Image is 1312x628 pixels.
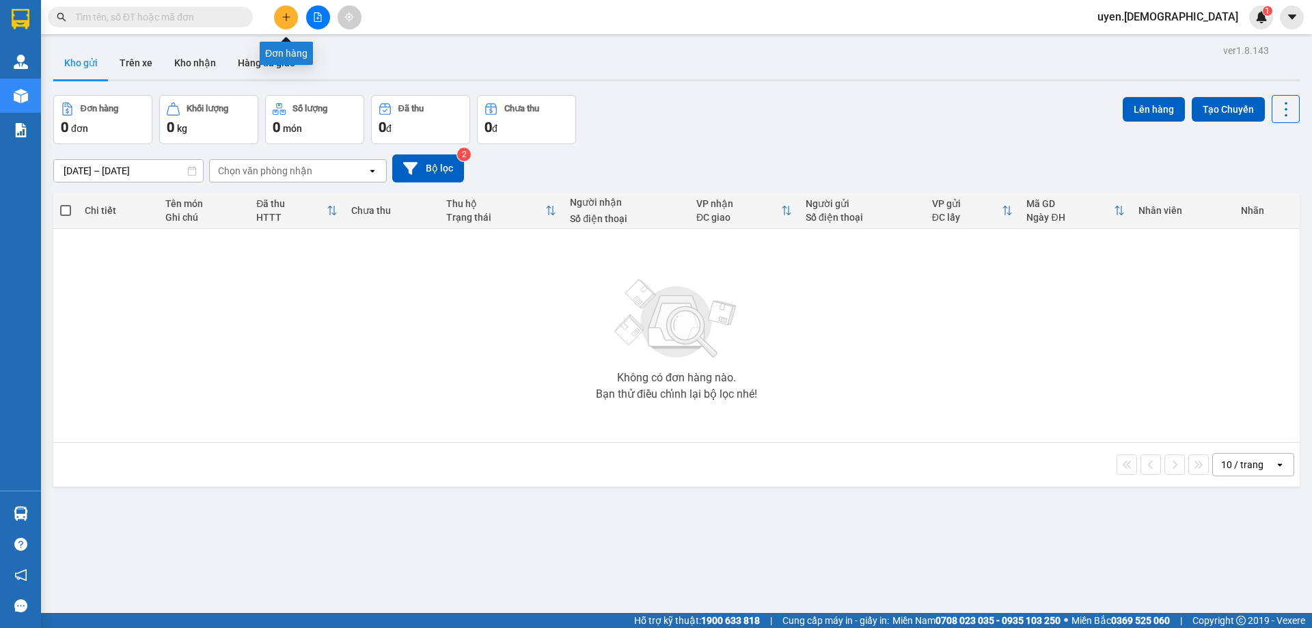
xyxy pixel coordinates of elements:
[935,615,1061,626] strong: 0708 023 035 - 0935 103 250
[379,119,386,135] span: 0
[1274,459,1285,470] svg: open
[1263,6,1272,16] sup: 1
[570,213,683,224] div: Số điện thoại
[1123,97,1185,122] button: Lên hàng
[344,12,354,22] span: aim
[504,104,539,113] div: Chưa thu
[282,12,291,22] span: plus
[53,95,152,144] button: Đơn hàng0đơn
[283,123,302,134] span: món
[634,613,760,628] span: Hỗ trợ kỹ thuật:
[75,10,236,25] input: Tìm tên, số ĐT hoặc mã đơn
[14,123,28,137] img: solution-icon
[892,613,1061,628] span: Miền Nam
[1255,11,1268,23] img: icon-new-feature
[14,538,27,551] span: question-circle
[260,42,313,65] div: Đơn hàng
[596,389,757,400] div: Bạn thử điều chỉnh lại bộ lọc nhé!
[273,119,280,135] span: 0
[439,193,563,229] th: Toggle SortBy
[492,123,497,134] span: đ
[477,95,576,144] button: Chưa thu0đ
[386,123,392,134] span: đ
[1180,613,1182,628] span: |
[770,613,772,628] span: |
[1192,97,1265,122] button: Tạo Chuyến
[256,198,327,209] div: Đã thu
[367,165,378,176] svg: open
[1241,205,1293,216] div: Nhãn
[1086,8,1249,25] span: uyen.[DEMOGRAPHIC_DATA]
[696,198,781,209] div: VP nhận
[165,212,243,223] div: Ghi chú
[932,212,1002,223] div: ĐC lấy
[398,104,424,113] div: Đã thu
[1223,43,1269,58] div: ver 1.8.143
[12,9,29,29] img: logo-vxr
[806,212,918,223] div: Số điện thoại
[1221,458,1263,472] div: 10 / trang
[617,372,736,383] div: Không có đơn hàng nào.
[1026,198,1114,209] div: Mã GD
[1265,6,1270,16] span: 1
[338,5,361,29] button: aim
[54,160,203,182] input: Select a date range.
[14,89,28,103] img: warehouse-icon
[1286,11,1298,23] span: caret-down
[14,599,27,612] span: message
[608,271,745,367] img: svg+xml;base64,PHN2ZyBjbGFzcz0ibGlzdC1wbHVnX19zdmciIHhtbG5zPSJodHRwOi8vd3d3LnczLm9yZy8yMDAwL3N2Zy...
[782,613,889,628] span: Cung cấp máy in - giấy in:
[57,12,66,22] span: search
[313,12,323,22] span: file-add
[163,46,227,79] button: Kho nhận
[85,205,151,216] div: Chi tiết
[249,193,344,229] th: Toggle SortBy
[446,198,545,209] div: Thu hộ
[1236,616,1246,625] span: copyright
[1111,615,1170,626] strong: 0369 525 060
[689,193,799,229] th: Toggle SortBy
[256,212,327,223] div: HTTT
[570,197,683,208] div: Người nhận
[265,95,364,144] button: Số lượng0món
[806,198,918,209] div: Người gửi
[351,205,433,216] div: Chưa thu
[177,123,187,134] span: kg
[81,104,118,113] div: Đơn hàng
[932,198,1002,209] div: VP gửi
[53,46,109,79] button: Kho gửi
[165,198,243,209] div: Tên món
[696,212,781,223] div: ĐC giao
[61,119,68,135] span: 0
[701,615,760,626] strong: 1900 633 818
[71,123,88,134] span: đơn
[1064,618,1068,623] span: ⚪️
[925,193,1020,229] th: Toggle SortBy
[14,506,28,521] img: warehouse-icon
[159,95,258,144] button: Khối lượng0kg
[446,212,545,223] div: Trạng thái
[484,119,492,135] span: 0
[1020,193,1132,229] th: Toggle SortBy
[274,5,298,29] button: plus
[167,119,174,135] span: 0
[1071,613,1170,628] span: Miền Bắc
[371,95,470,144] button: Đã thu0đ
[227,46,306,79] button: Hàng đã giao
[1280,5,1304,29] button: caret-down
[1138,205,1227,216] div: Nhân viên
[187,104,228,113] div: Khối lượng
[292,104,327,113] div: Số lượng
[457,148,471,161] sup: 2
[218,164,312,178] div: Chọn văn phòng nhận
[1026,212,1114,223] div: Ngày ĐH
[392,154,464,182] button: Bộ lọc
[306,5,330,29] button: file-add
[109,46,163,79] button: Trên xe
[14,569,27,582] span: notification
[14,55,28,69] img: warehouse-icon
